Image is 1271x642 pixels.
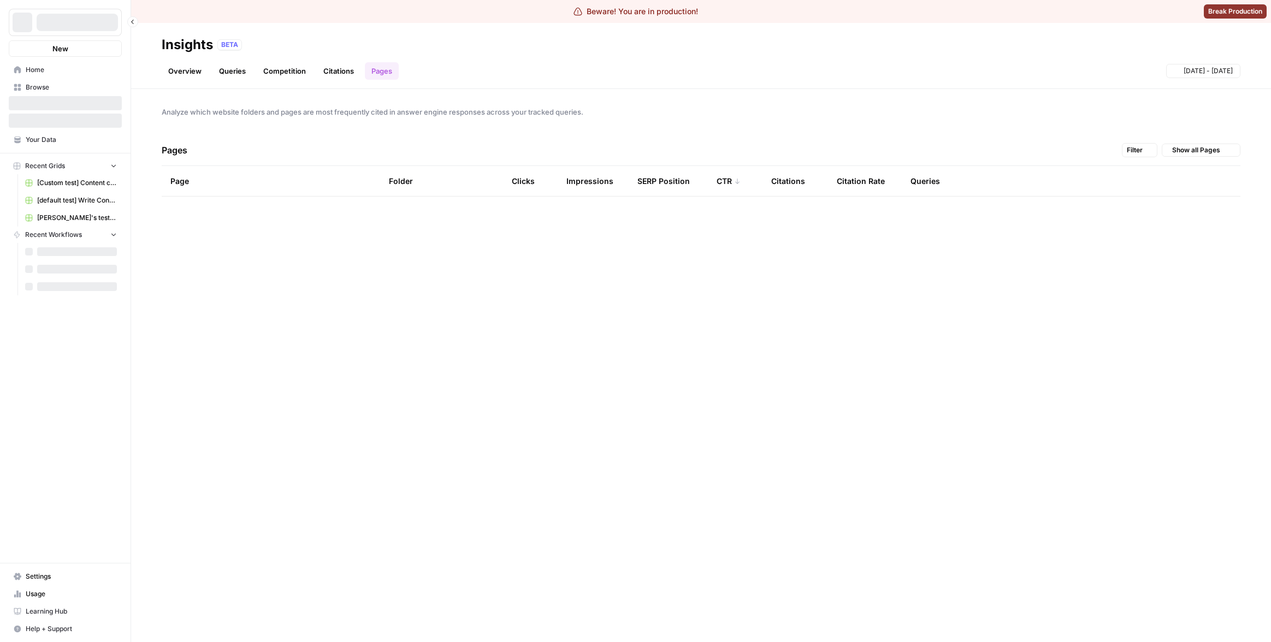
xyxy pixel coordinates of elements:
button: Show all Pages [1162,144,1240,157]
span: Browse [26,82,117,92]
span: Analyze which website folders and pages are most frequently cited in answer engine responses acro... [162,106,1240,117]
a: Pages [365,62,399,80]
a: Learning Hub [9,603,122,620]
div: Beware! You are in production! [574,6,698,17]
div: Clicks [512,166,535,196]
span: Filter [1127,145,1143,155]
a: Overview [162,62,208,80]
span: Your Data [26,135,117,145]
span: Show all Pages [1172,145,1220,155]
button: Recent Grids [9,158,122,174]
a: [Custom test] Content creation flow [20,174,122,192]
span: Recent Grids [25,161,65,171]
div: CTR [717,166,741,196]
a: Queries [212,62,252,80]
div: Queries [911,166,940,196]
a: Settings [9,568,122,585]
span: Home [26,65,117,75]
div: Page [170,166,189,196]
a: Browse [9,79,122,96]
div: Insights [162,36,213,53]
span: Break Production [1208,7,1262,16]
span: New [52,43,68,54]
button: Break Production [1204,4,1267,19]
span: [PERSON_NAME]'s test Grid [37,213,117,223]
button: [DATE] - [DATE] [1166,64,1240,78]
div: Impressions [566,166,613,196]
span: Settings [26,572,117,581]
div: SERP Position [637,166,690,196]
span: Help + Support [26,624,117,634]
a: Citations [317,62,360,80]
a: [PERSON_NAME]'s test Grid [20,209,122,227]
span: [Custom test] Content creation flow [37,178,117,188]
span: Learning Hub [26,607,117,616]
h4: Pages [162,135,187,165]
div: BETA [217,39,242,50]
a: [default test] Write Content Briefs [20,192,122,209]
span: [DATE] - [DATE] [1184,66,1233,76]
a: Competition [257,62,312,80]
div: Citation Rate [837,166,885,196]
span: Recent Workflows [25,230,82,240]
button: Recent Workflows [9,227,122,243]
button: Help + Support [9,620,122,638]
div: Folder [389,166,413,196]
a: Home [9,61,122,79]
a: Your Data [9,131,122,148]
button: Filter [1122,143,1157,157]
button: New [9,40,122,57]
span: [default test] Write Content Briefs [37,195,117,205]
a: Usage [9,585,122,603]
span: Usage [26,589,117,599]
div: Citations [771,166,805,196]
